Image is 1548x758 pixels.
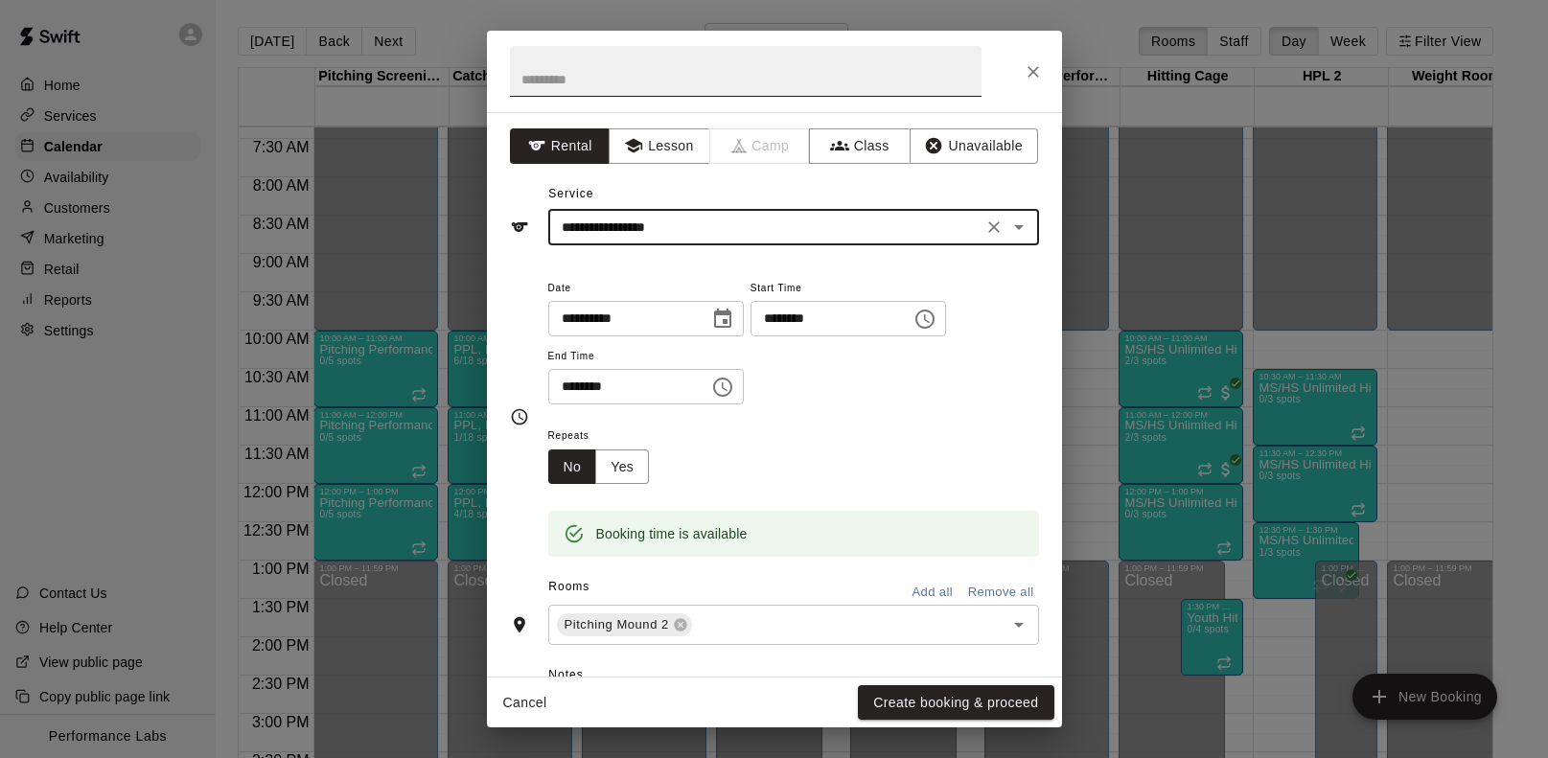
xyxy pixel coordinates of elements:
span: Camps can only be created in the Services page [710,128,811,164]
button: Class [809,128,910,164]
button: Unavailable [910,128,1038,164]
svg: Timing [510,407,529,426]
span: Rooms [548,580,589,593]
button: Rental [510,128,611,164]
span: End Time [548,344,744,370]
span: Start Time [751,276,946,302]
button: Clear [981,214,1007,241]
button: Create booking & proceed [858,685,1053,721]
span: Pitching Mound 2 [557,615,677,634]
button: Open [1005,214,1032,241]
span: Date [548,276,744,302]
button: Open [1005,611,1032,638]
div: Booking time is available [596,517,748,551]
button: Lesson [609,128,709,164]
span: Repeats [548,424,665,449]
span: Service [548,187,593,200]
button: Choose date, selected date is Oct 18, 2025 [704,300,742,338]
div: outlined button group [548,449,650,485]
button: Close [1016,55,1051,89]
button: No [548,449,597,485]
button: Add all [902,578,963,608]
button: Choose time, selected time is 11:30 AM [704,368,742,406]
span: Notes [548,660,1038,691]
svg: Rooms [510,615,529,634]
button: Choose time, selected time is 11:00 AM [906,300,944,338]
button: Cancel [495,685,556,721]
button: Remove all [963,578,1039,608]
svg: Service [510,218,529,237]
div: Pitching Mound 2 [557,613,692,636]
button: Yes [595,449,649,485]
